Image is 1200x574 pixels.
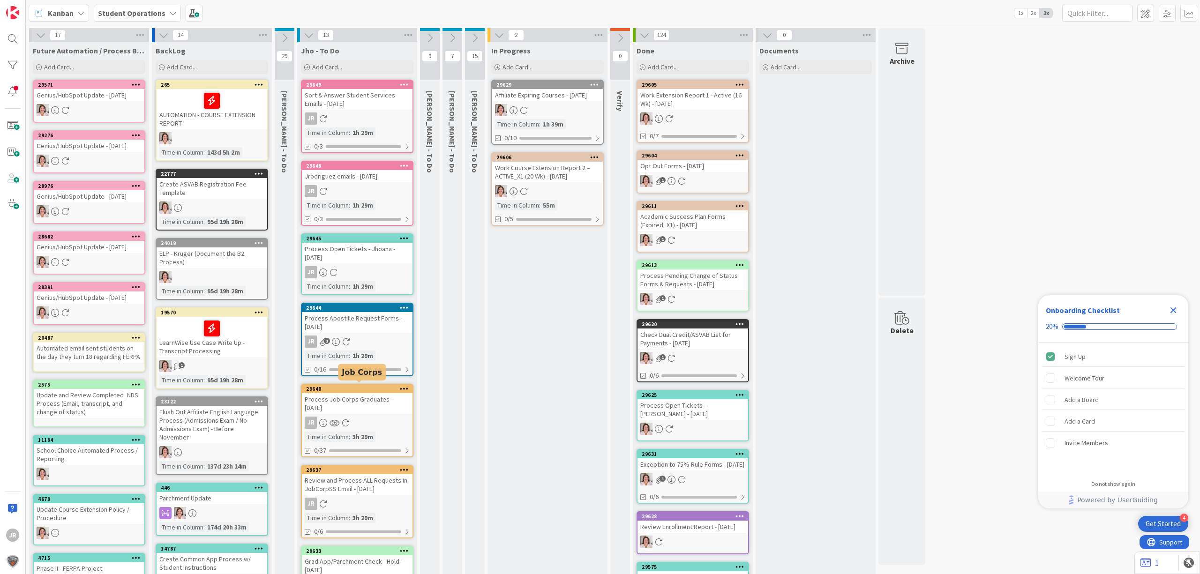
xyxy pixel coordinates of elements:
img: EW [174,507,186,519]
div: 29629 [496,82,603,88]
b: Student Operations [98,8,165,18]
span: : [203,461,205,471]
span: 124 [653,30,669,41]
span: 29 [277,51,292,62]
div: 11194 [38,437,144,443]
div: 29629Affiliate Expiring Courses - [DATE] [492,81,603,101]
img: EW [640,234,652,246]
div: 446 [157,484,267,492]
div: JR [305,335,317,348]
div: 3h 29m [350,432,375,442]
div: EW [34,468,144,480]
div: 28391 [38,284,144,291]
div: 1h 29m [350,281,375,291]
div: Update and Review Completed_NDS Process (Email, transcript, and change of status) [34,389,144,418]
div: 20% [1046,322,1058,331]
div: EW [34,155,144,167]
div: 14787Create Common App Process w/ Student Instructions [157,544,267,574]
div: EW [157,271,267,283]
div: 28976 [34,182,144,190]
div: 29640Process Job Corps Graduates - [DATE] [302,385,412,414]
div: 19570 [157,308,267,317]
span: Zaida - To Do [425,91,435,173]
div: EW [637,112,748,125]
img: EW [495,104,507,116]
div: Process Apostille Request Forms - [DATE] [302,312,412,333]
img: EW [159,360,172,372]
div: 446Parchment Update [157,484,267,504]
div: Checklist items [1038,343,1188,474]
div: EW [637,175,748,187]
div: Welcome Tour [1065,373,1104,384]
div: EW [157,507,267,519]
span: 0/7 [650,131,659,141]
img: EW [640,293,652,305]
img: EW [159,132,172,144]
div: 14787 [157,544,267,553]
div: 29633 [302,547,412,555]
div: Check Dual Credit/ASVAB List for Payments - [DATE] [637,328,748,349]
div: 29620 [642,321,748,328]
div: Exception to 75% Rule Forms - [DATE] [637,458,748,470]
span: 1 [660,354,666,360]
span: BackLog [156,46,186,55]
span: : [349,350,350,361]
span: Add Card... [648,63,678,71]
img: EW [37,306,49,319]
div: 137d 23h 14m [205,461,249,471]
img: EW [640,423,652,435]
div: 28682Genius/HubSpot Update - [DATE] [34,232,144,253]
div: Work Course Extension Report 2 – ACTIVE_X1 (20 Wk) - [DATE] [492,162,603,182]
img: EW [495,185,507,197]
div: 28976 [38,183,144,189]
div: Close Checklist [1166,303,1181,318]
div: 20487 [34,334,144,342]
span: : [539,200,540,210]
span: Add Card... [167,63,197,71]
div: Sign Up is complete. [1042,346,1185,367]
div: 29276 [34,131,144,140]
div: AUTOMATION - COURSE EXTENSION REPORT [157,89,267,129]
div: 29631 [637,450,748,458]
div: 4715 [34,554,144,562]
div: EW [157,201,267,214]
div: 29637 [306,467,412,473]
div: 29648 [302,162,412,170]
div: Invite Members is incomplete. [1042,432,1185,453]
div: 29605 [642,82,748,88]
div: 19570LearnWise Use Case Write Up - Transcript Processing [157,308,267,357]
div: Time in Column [305,350,349,361]
span: : [349,281,350,291]
span: Done [637,46,654,55]
div: Opt Out Forms - [DATE] [637,160,748,172]
div: Time in Column [305,200,349,210]
div: Jrodriguez emails - [DATE] [302,170,412,182]
input: Quick Filter... [1062,5,1132,22]
div: 29644 [306,305,412,311]
div: 29606 [492,153,603,162]
div: 2575Update and Review Completed_NDS Process (Email, transcript, and change of status) [34,380,144,418]
span: Support [20,1,43,13]
div: 29620Check Dual Credit/ASVAB List for Payments - [DATE] [637,320,748,349]
div: 1h 29m [350,350,375,361]
div: 29648Jrodriguez emails - [DATE] [302,162,412,182]
span: 1 [324,338,330,344]
div: 29611Academic Success Plan Forms (Expired_X1) - [DATE] [637,202,748,231]
span: 7 [444,51,460,62]
div: 29571Genius/HubSpot Update - [DATE] [34,81,144,101]
div: Delete [891,325,914,336]
div: 20487Automated email sent students on the day they turn 18 regarding FERPA [34,334,144,363]
div: Flush Out Affiliate English Language Process (Admissions Exam / No Admissions Exam) - Before Nove... [157,406,267,443]
div: JR [302,498,412,510]
div: JR [302,335,412,348]
div: School Choice Automated Process / Reporting [34,444,144,465]
div: EW [34,104,144,116]
div: 29575 [637,563,748,571]
div: EW [157,446,267,458]
div: 29628 [637,512,748,521]
div: 11194School Choice Automated Process / Reporting [34,436,144,465]
div: Do not show again [1091,480,1135,488]
img: EW [159,201,172,214]
span: Documents [759,46,799,55]
span: : [203,286,205,296]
